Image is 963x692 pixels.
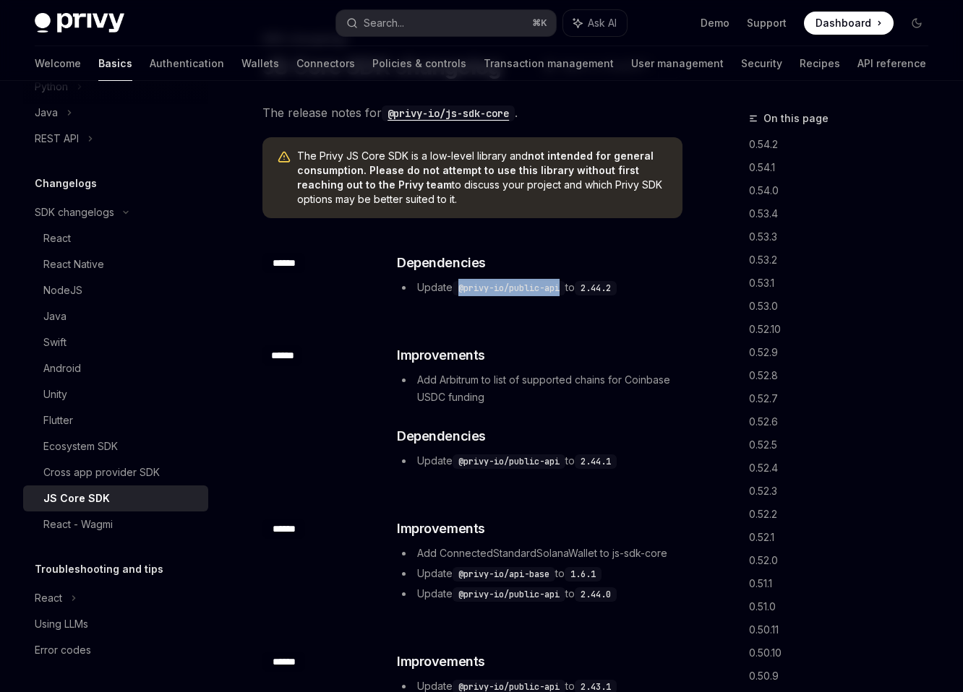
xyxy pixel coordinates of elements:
[749,641,940,665] a: 0.50.10
[749,549,940,572] a: 0.52.0
[43,490,110,507] div: JS Core SDK
[749,295,940,318] a: 0.53.0
[397,652,485,672] span: Improvements
[749,480,940,503] a: 0.52.3
[749,272,940,295] a: 0.53.1
[749,364,940,387] a: 0.52.8
[816,16,871,30] span: Dashboard
[35,175,97,192] h5: Changelogs
[397,426,486,446] span: Dependencies
[397,519,485,539] span: Improvements
[453,567,555,581] code: @privy-io/api-base
[905,12,928,35] button: Toggle dark mode
[397,545,681,562] li: Add ConnectedStandardSolanaWallet to js-sdk-core
[749,410,940,433] a: 0.52.6
[397,565,681,582] li: Update to
[35,641,91,659] div: Error codes
[701,16,729,30] a: Demo
[749,318,940,341] a: 0.52.10
[23,251,208,277] a: React Native
[749,156,940,179] a: 0.54.1
[857,46,926,81] a: API reference
[43,334,67,351] div: Swift
[23,511,208,537] a: React - Wagmi
[35,589,62,607] div: React
[749,225,940,248] a: 0.53.3
[749,387,940,410] a: 0.52.7
[277,150,291,165] svg: Warning
[397,345,485,366] span: Improvements
[747,16,787,30] a: Support
[631,46,724,81] a: User management
[397,279,681,296] li: Update to
[565,567,602,581] code: 1.6.1
[397,585,681,602] li: Update to
[23,433,208,459] a: Ecosystem SDK
[23,329,208,355] a: Swift
[23,303,208,329] a: Java
[364,14,404,32] div: Search...
[382,105,515,121] code: @privy-io/js-sdk-core
[804,12,894,35] a: Dashboard
[43,516,113,533] div: React - Wagmi
[23,225,208,251] a: React
[749,526,940,549] a: 0.52.1
[98,46,132,81] a: Basics
[43,282,82,299] div: NodeJS
[43,386,67,403] div: Unity
[749,433,940,457] a: 0.52.5
[43,464,160,481] div: Cross app provider SDK
[43,412,73,429] div: Flutter
[397,253,486,273] span: Dependencies
[43,360,81,377] div: Android
[484,46,614,81] a: Transaction management
[23,611,208,637] a: Using LLMs
[262,103,682,123] span: The release notes for .
[35,46,81,81] a: Welcome
[23,485,208,511] a: JS Core SDK
[241,46,279,81] a: Wallets
[372,46,466,81] a: Policies & controls
[575,281,617,295] code: 2.44.2
[296,46,355,81] a: Connectors
[749,665,940,688] a: 0.50.9
[43,308,67,325] div: Java
[297,149,668,207] span: The Privy JS Core SDK is a low-level library and to discuss your project and which Privy SDK opti...
[23,277,208,303] a: NodeJS
[749,248,940,272] a: 0.53.2
[741,46,782,81] a: Security
[35,13,124,33] img: dark logo
[397,371,681,406] li: Add Arbitrum to list of supported chains for Coinbase USDC funding
[23,355,208,381] a: Android
[23,637,208,663] a: Error codes
[749,503,940,526] a: 0.52.2
[588,16,617,30] span: Ask AI
[43,256,104,273] div: React Native
[297,150,654,191] strong: not intended for general consumption. Please do not attempt to use this library without first rea...
[43,230,71,247] div: React
[800,46,840,81] a: Recipes
[749,202,940,225] a: 0.53.4
[23,381,208,407] a: Unity
[382,105,515,120] a: @privy-io/js-sdk-core
[453,587,565,602] code: @privy-io/public-api
[23,459,208,485] a: Cross app provider SDK
[575,454,617,469] code: 2.44.1
[749,618,940,641] a: 0.50.11
[35,130,79,147] div: REST API
[749,179,940,202] a: 0.54.0
[150,46,224,81] a: Authentication
[749,595,940,618] a: 0.51.0
[749,457,940,480] a: 0.52.4
[453,454,565,469] code: @privy-io/public-api
[35,204,114,221] div: SDK changelogs
[23,407,208,433] a: Flutter
[336,10,555,36] button: Search...⌘K
[749,341,940,364] a: 0.52.9
[453,281,565,295] code: @privy-io/public-api
[563,10,627,36] button: Ask AI
[763,110,829,127] span: On this page
[749,572,940,595] a: 0.51.1
[397,452,681,470] li: Update to
[532,17,547,29] span: ⌘ K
